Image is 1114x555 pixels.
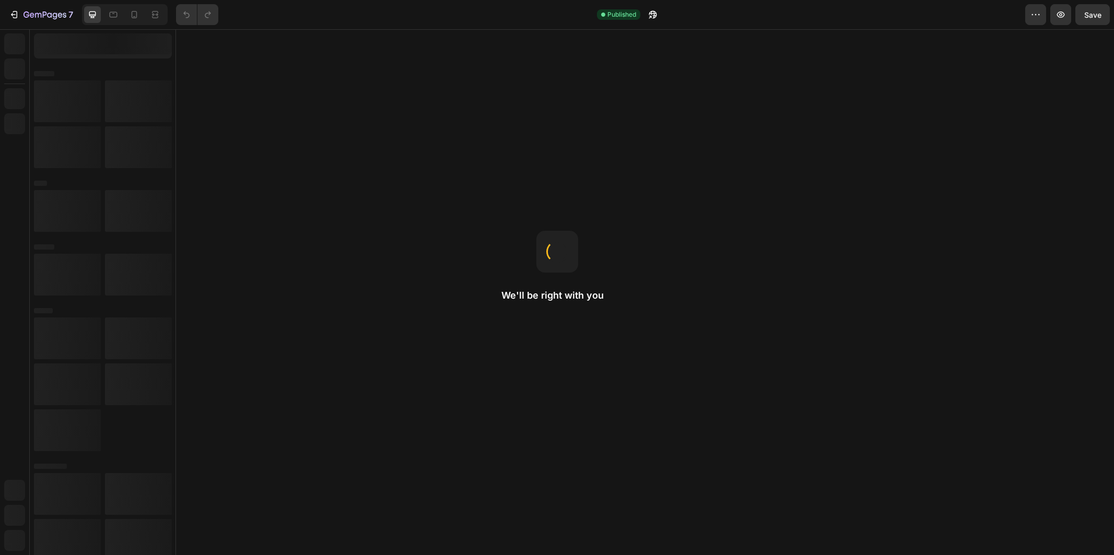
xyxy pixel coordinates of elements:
[4,4,78,25] button: 7
[607,10,636,19] span: Published
[1075,4,1110,25] button: Save
[1084,10,1101,19] span: Save
[176,4,218,25] div: Undo/Redo
[68,8,73,21] p: 7
[501,289,613,302] h2: We'll be right with you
